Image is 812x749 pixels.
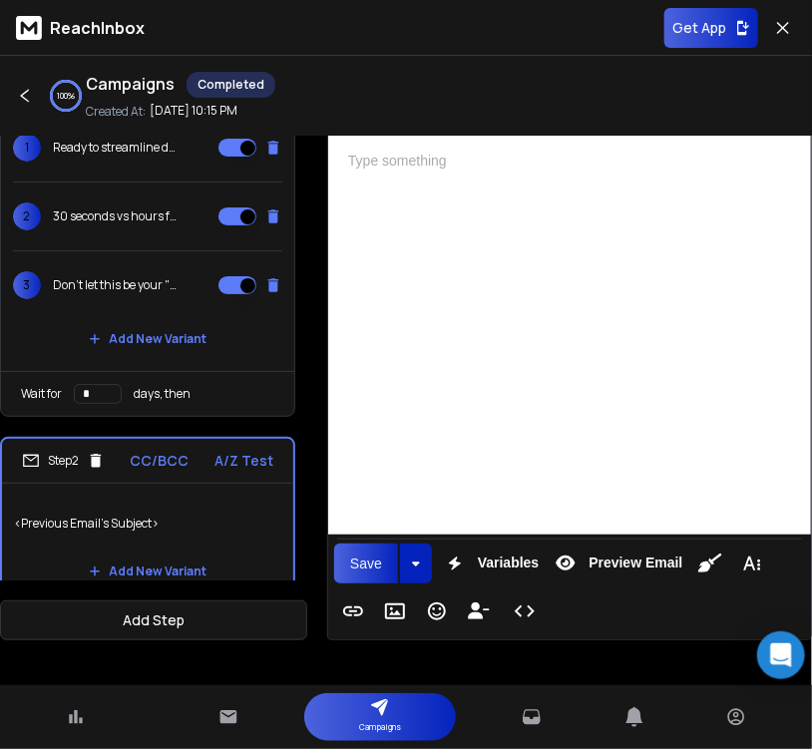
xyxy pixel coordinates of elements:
[460,591,498,631] button: Insert Unsubscribe Link
[757,631,805,679] div: Open Intercom Messenger
[13,134,41,162] span: 1
[50,16,145,40] p: ReachInbox
[131,451,190,471] p: CC/BCC
[359,717,401,737] p: Campaigns
[376,591,414,631] button: Insert Image (Ctrl+P)
[691,544,729,583] button: Clean HTML
[53,208,181,224] p: 30 seconds vs hours for contract comparison
[21,386,62,402] p: Wait for
[57,90,75,102] p: 100 %
[13,202,41,230] span: 2
[22,452,105,470] div: Step 2
[733,544,771,583] button: More Text
[506,591,544,631] button: Code View
[53,140,181,156] p: Ready to streamline document reviews?
[73,552,222,591] button: Add New Variant
[334,544,398,583] button: Save
[547,544,686,583] button: Preview Email
[664,8,758,48] button: Get App
[14,496,281,552] p: <Previous Email's Subject>
[436,544,544,583] button: Variables
[214,451,273,471] p: A/Z Test
[585,555,686,571] span: Preview Email
[150,103,237,119] p: [DATE] 10:15 PM
[13,271,41,299] span: 3
[418,591,456,631] button: Emoticons
[86,104,146,120] p: Created At:
[86,72,175,98] h1: Campaigns
[334,591,372,631] button: Insert Link (Ctrl+K)
[73,319,222,359] button: Add New Variant
[134,386,191,402] p: days, then
[187,72,275,98] div: Completed
[53,277,181,293] p: Don't let this be your "missed opportunity" moment
[474,555,544,571] span: Variables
